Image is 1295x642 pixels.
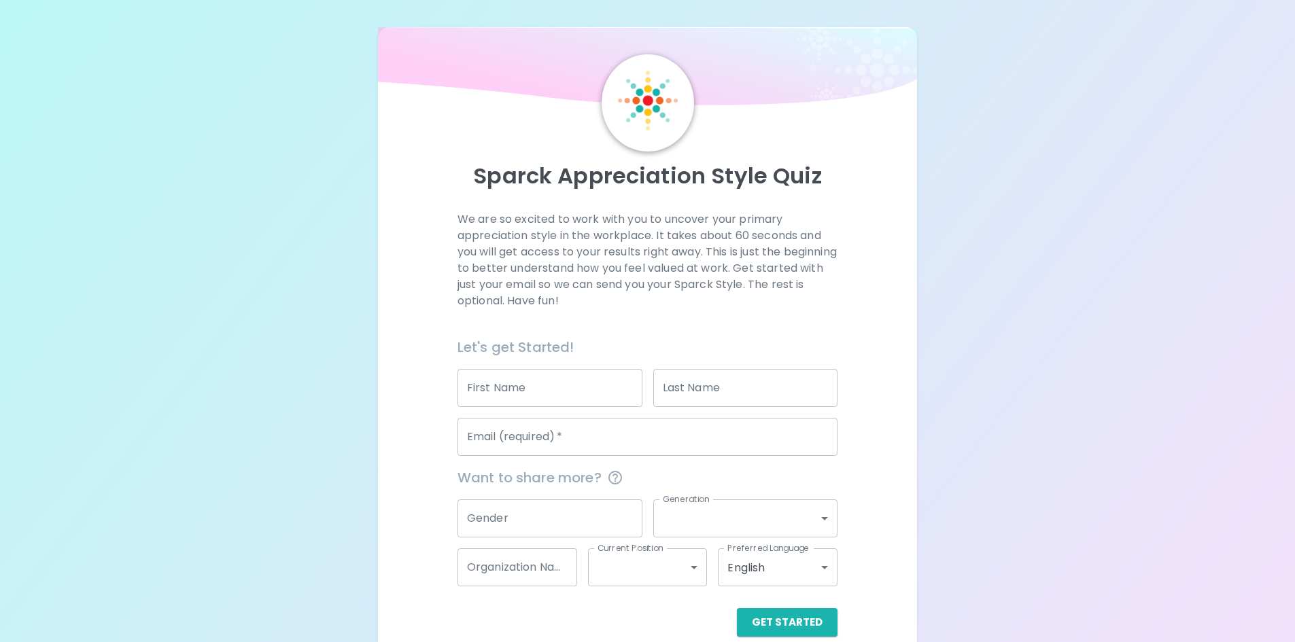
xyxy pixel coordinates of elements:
[727,542,809,554] label: Preferred Language
[457,336,838,358] h6: Let's get Started!
[607,469,623,486] svg: This information is completely confidential and only used for aggregated appreciation studies at ...
[663,493,710,505] label: Generation
[457,467,838,488] span: Want to share more?
[457,211,838,309] p: We are so excited to work with you to uncover your primary appreciation style in the workplace. I...
[394,162,901,190] p: Sparck Appreciation Style Quiz
[618,71,678,130] img: Sparck Logo
[598,542,663,554] label: Current Position
[378,27,918,112] img: wave
[718,548,838,586] div: English
[737,608,838,637] button: Get Started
